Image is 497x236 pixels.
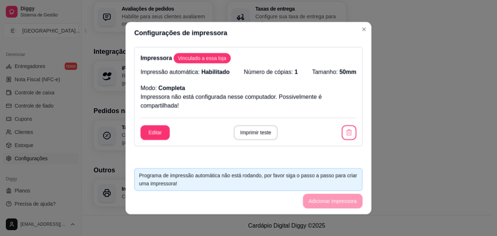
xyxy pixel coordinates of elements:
span: 1 [295,69,298,75]
p: Impressora não está configurada nesse computador. Possivelmente é compartilhada! [141,93,357,110]
p: Impressão automática: [141,68,230,76]
p: Número de cópias: [244,68,298,76]
button: Close [358,23,370,35]
p: Modo: [141,84,185,93]
p: Tamanho: [312,68,356,76]
button: Editar [141,125,170,140]
div: Programa de impressão automática não está rodando, por favor siga o passo a passo para criar uma ... [139,171,358,187]
p: Impressora [141,53,357,63]
span: Completa [159,85,185,91]
header: Configurações de impressora [126,22,372,44]
span: Habilitado [201,69,229,75]
span: Vinculado a essa loja [175,55,229,62]
button: Imprimir teste [234,125,278,140]
span: 50mm [339,69,356,75]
